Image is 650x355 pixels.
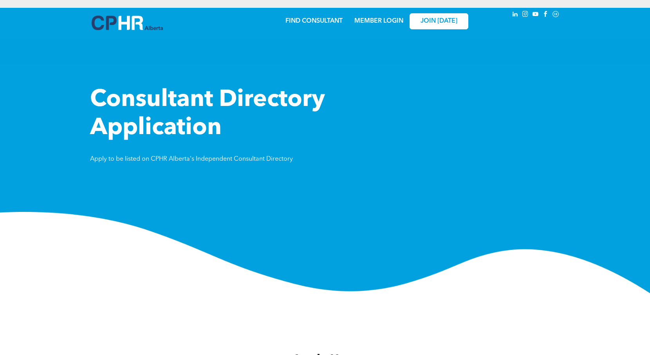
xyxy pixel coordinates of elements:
[354,18,403,24] a: MEMBER LOGIN
[531,10,540,20] a: youtube
[551,10,560,20] a: Social network
[410,13,468,29] a: JOIN [DATE]
[521,10,529,20] a: instagram
[541,10,550,20] a: facebook
[511,10,519,20] a: linkedin
[90,88,325,140] span: Consultant Directory Application
[421,18,457,25] span: JOIN [DATE]
[90,156,293,162] span: Apply to be listed on CPHR Alberta's Independent Consultant Directory
[285,18,343,24] a: FIND CONSULTANT
[92,16,163,30] img: A blue and white logo for cp alberta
